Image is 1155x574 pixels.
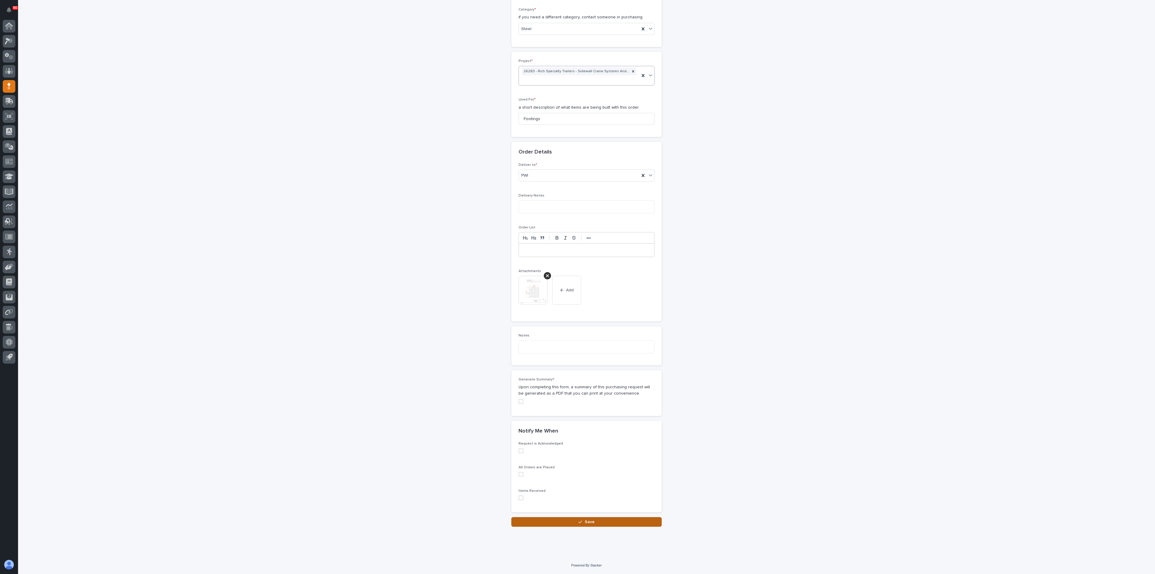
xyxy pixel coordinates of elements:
[519,104,654,111] p: a short description of what items are being built with this order
[519,98,536,101] span: Used For
[519,8,536,11] span: Category
[571,563,602,567] a: Powered By Stacker
[511,517,662,527] button: Save
[519,334,529,337] span: Notes
[519,59,533,63] span: Project
[519,378,554,381] span: Generate Summary?
[566,288,574,292] span: Add
[519,384,654,397] p: Upon completing this form, a summary of this purchasing request will be generated as a PDF that y...
[521,172,528,179] span: PWI
[519,226,535,229] span: Order List
[519,428,558,435] h2: Notify Me When
[519,269,541,273] span: Attachments
[8,7,15,17] div: Notifications90
[519,442,563,445] span: Request is Acknowledged
[522,67,630,76] div: 26283 - Rich Specialty Trailers - Sidewall Crane Systems And Column Spanner
[13,6,17,10] p: 90
[519,466,555,469] span: All Orders are Placed
[587,236,591,240] strong: •••
[519,14,654,20] p: if you need a different category, contact someone in purchasing
[585,520,595,524] span: Save
[584,234,593,241] button: •••
[3,4,15,16] button: Notifications
[519,163,537,167] span: Deliver to
[519,489,546,493] span: Items Received
[519,149,552,156] h2: Order Details
[521,26,531,32] span: Steel
[3,558,15,571] button: users-avatar
[552,276,581,305] button: Add
[519,194,544,197] span: Delivery Notes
